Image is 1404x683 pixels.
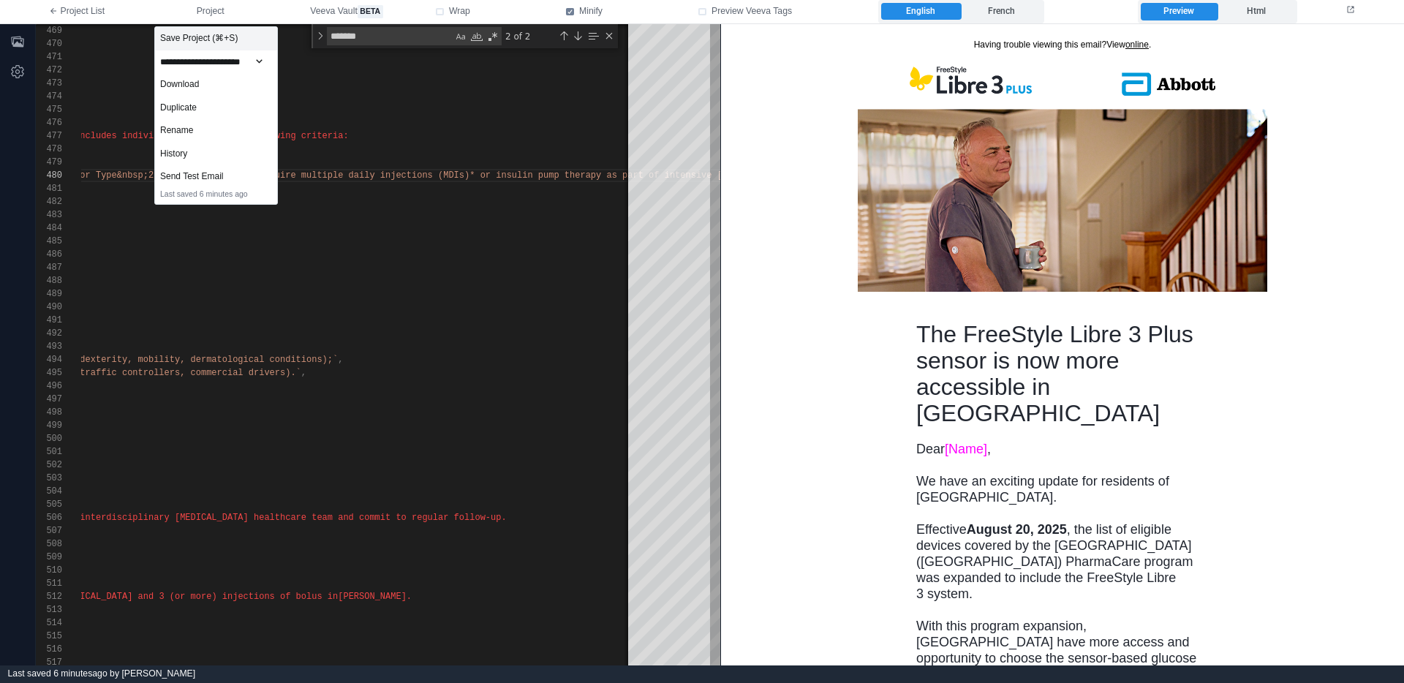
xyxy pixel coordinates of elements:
[36,406,62,419] div: 498
[36,419,62,432] div: 499
[1141,3,1218,20] label: Preview
[36,366,62,380] div: 495
[585,28,601,44] div: Find in Selection (⌥⌘L)
[36,287,62,301] div: 489
[36,380,62,393] div: 496
[36,77,62,90] div: 473
[36,169,62,182] div: 480
[36,274,62,287] div: 488
[249,131,349,141] span: following criteria:
[36,459,62,472] div: 502
[338,355,343,365] span: ,
[469,29,484,44] div: Match Whole Word (⌥⌘W)
[603,30,615,42] div: Close (Escape)
[36,643,62,656] div: 516
[36,103,62,116] div: 475
[36,314,62,327] div: 491
[36,261,62,274] div: 487
[36,603,62,616] div: 513
[36,24,62,37] div: 469
[712,5,792,18] span: Preview Veeva Tags
[155,73,277,97] div: Download
[301,368,306,378] span: ,
[36,156,62,169] div: 479
[453,29,468,44] div: Match Case (⌥⌘C)
[36,50,62,64] div: 471
[36,577,62,590] div: 511
[338,592,412,602] span: [PERSON_NAME].
[36,195,62,208] div: 482
[106,355,338,365] span: rity, mobility, dermatological conditions);`
[36,432,62,445] div: 500
[36,551,62,564] div: 509
[36,524,62,537] div: 507
[310,5,382,18] span: Veeva Vault
[36,143,62,156] div: 478
[155,97,277,120] div: Duplicate
[449,5,470,18] span: Wrap
[36,116,62,129] div: 476
[36,353,62,366] div: 494
[36,498,62,511] div: 505
[36,340,62,353] div: 493
[36,222,62,235] div: 484
[486,29,500,44] div: Use Regular Expression (⌥⌘R)
[881,3,961,20] label: English
[36,485,62,498] div: 504
[1218,3,1294,20] label: Html
[501,170,801,181] span: nsulin pump therapy as part of intensive [MEDICAL_DATA] t
[504,27,556,45] div: 2 of 2
[238,170,501,181] span: who require multiple daily injections (MDIs)* or i
[36,248,62,261] div: 486
[224,418,266,432] span: [Name]
[154,26,278,205] div: Project
[36,616,62,630] div: 514
[36,393,62,406] div: 497
[328,28,453,45] textarea: Find
[36,37,62,50] div: 470
[314,24,327,48] div: Toggle Replace
[579,5,603,18] span: Minify
[36,235,62,248] div: 485
[36,445,62,459] div: 501
[36,630,62,643] div: 515
[962,3,1041,20] label: French
[36,537,62,551] div: 508
[36,301,62,314] div: 490
[358,5,383,18] span: beta
[36,182,62,195] div: 481
[36,472,62,485] div: 503
[36,90,62,103] div: 474
[36,327,62,340] div: 492
[572,30,584,42] div: Next Match (Enter)
[155,165,277,189] div: Send Test Email
[155,143,277,166] a: History
[155,119,277,143] div: Rename
[36,64,62,77] div: 472
[143,368,301,378] span: rollers, commercial drivers).`
[197,5,224,18] span: Project
[155,27,277,50] div: Save Project (⌘+S)
[721,24,1404,665] iframe: preview
[36,590,62,603] div: 512
[558,30,570,42] div: Previous Match (⇧Enter)
[36,656,62,669] div: 517
[36,208,62,222] div: 483
[36,511,62,524] div: 506
[36,129,62,143] div: 477
[36,564,62,577] div: 510
[246,498,346,513] strong: August 20, 2025
[155,189,277,204] div: Last saved 6 minutes ago
[275,513,507,523] span: thcare team and commit to regular follow-up.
